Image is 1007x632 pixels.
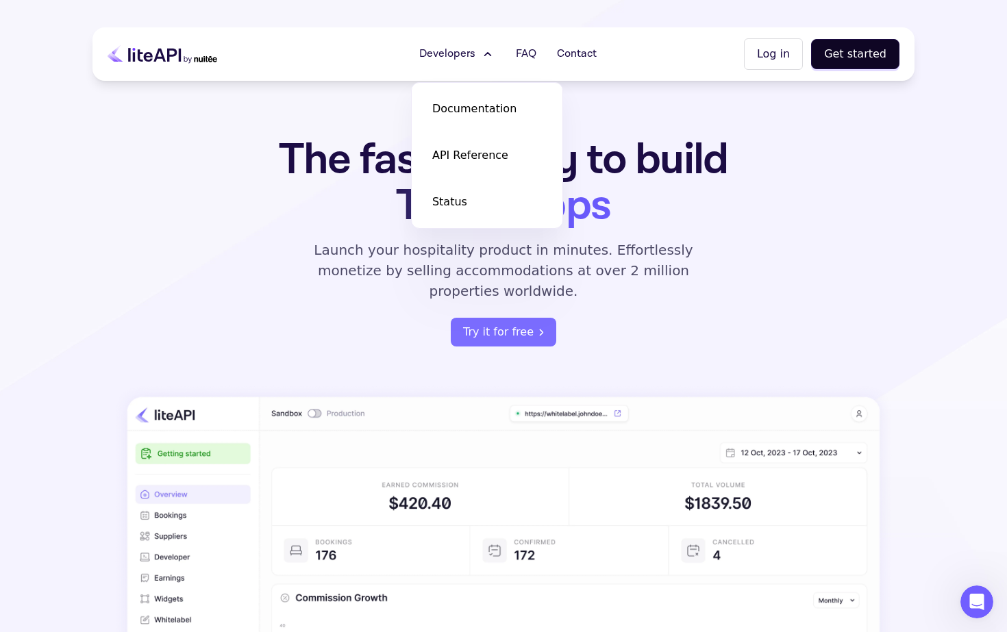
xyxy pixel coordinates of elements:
[549,40,605,68] a: Contact
[508,40,545,68] a: FAQ
[419,183,556,221] a: Status
[811,39,899,69] button: Get started
[396,177,610,234] span: Travel Apps
[236,137,771,229] h1: The fastest way to build
[744,38,803,70] button: Log in
[419,136,556,175] a: API Reference
[557,46,597,62] span: Contact
[432,101,517,117] span: Documentation
[419,90,556,128] a: Documentation
[451,318,556,346] a: register
[960,585,993,618] iframe: Intercom live chat
[298,240,709,301] p: Launch your hospitality product in minutes. Effortlessly monetize by selling accommodations at ov...
[516,46,536,62] span: FAQ
[432,147,508,164] span: API Reference
[411,40,503,68] button: Developers
[419,46,475,62] span: Developers
[432,194,467,210] span: Status
[451,318,556,346] button: Try it for free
